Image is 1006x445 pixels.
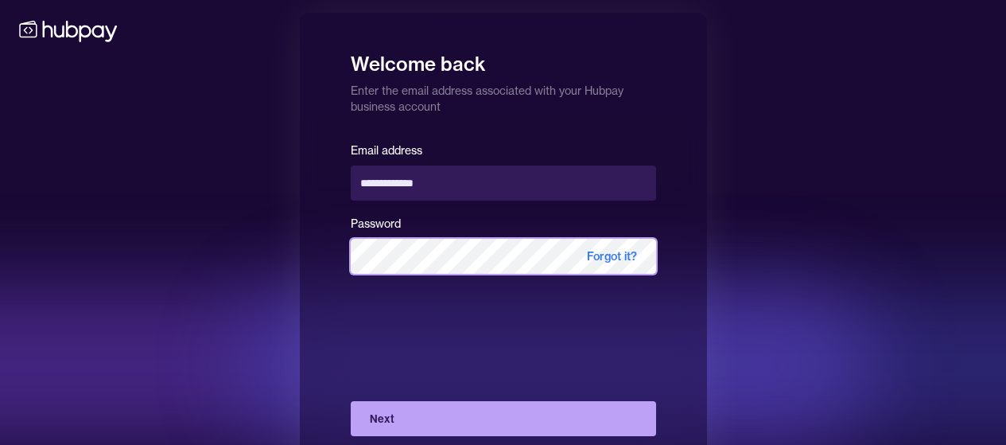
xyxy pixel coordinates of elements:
[351,41,656,76] h1: Welcome back
[568,239,656,274] span: Forgot it?
[351,401,656,436] button: Next
[351,217,401,231] label: Password
[351,76,656,115] p: Enter the email address associated with your Hubpay business account
[351,143,422,158] label: Email address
